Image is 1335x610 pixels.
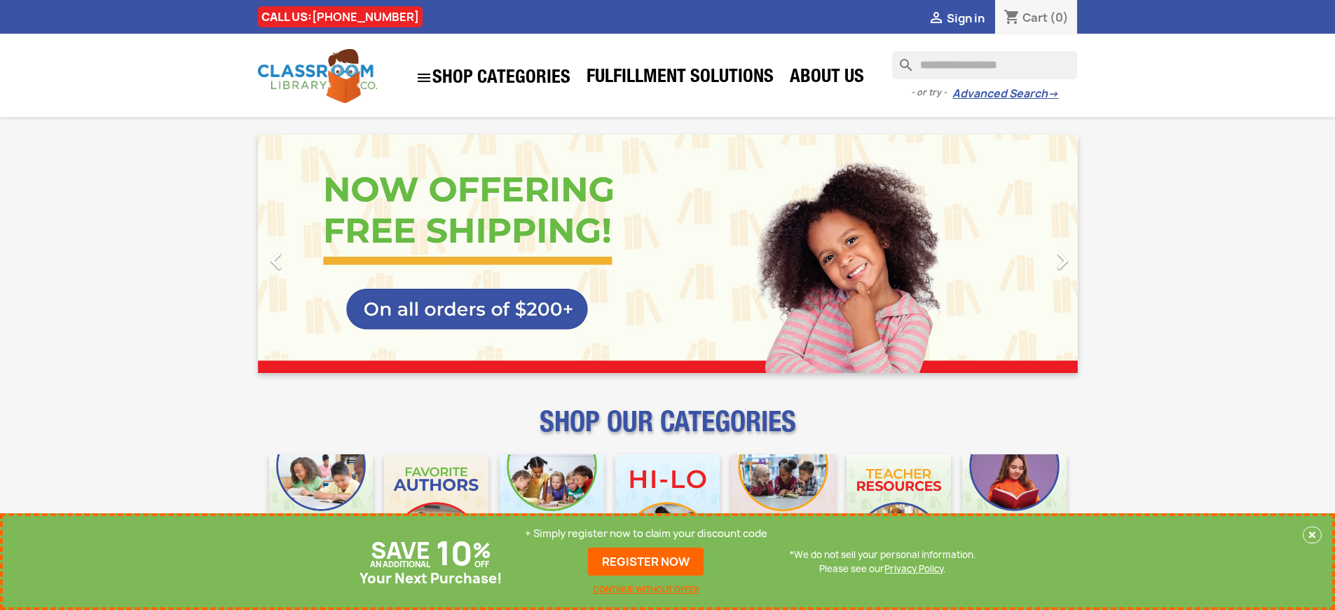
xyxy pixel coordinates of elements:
div: CALL US: [258,6,423,27]
i: search [892,51,909,68]
span: Cart [1022,10,1048,25]
a: Fulfillment Solutions [580,65,781,93]
img: CLC_HiLo_Mobile.jpg [615,454,720,559]
input: Search [892,51,1077,79]
img: CLC_Phonics_And_Decodables_Mobile.jpg [500,454,604,559]
i: shopping_cart [1004,10,1020,27]
i:  [259,243,294,278]
a:  Sign in [928,11,985,26]
img: CLC_Dyslexia_Mobile.jpg [962,454,1067,559]
i:  [928,11,945,27]
span: Sign in [947,11,985,26]
img: Classroom Library Company [258,49,377,103]
img: CLC_Bulk_Mobile.jpg [269,454,374,559]
i:  [1045,243,1080,278]
p: SHOP OUR CATEGORIES [258,418,1078,443]
a: Advanced Search→ [952,87,1058,101]
a: About Us [783,65,871,93]
a: [PHONE_NUMBER] [312,9,419,25]
a: Previous [258,135,381,373]
img: CLC_Teacher_Resources_Mobile.jpg [847,454,951,559]
ul: Carousel container [258,135,1078,373]
a: Next [954,135,1078,373]
span: - or try - [911,86,952,100]
a: SHOP CATEGORIES [409,62,577,93]
img: CLC_Fiction_Nonfiction_Mobile.jpg [731,454,835,559]
span: (0) [1050,10,1069,25]
span: → [1048,87,1058,101]
img: CLC_Favorite_Authors_Mobile.jpg [384,454,488,559]
i:  [416,69,432,86]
